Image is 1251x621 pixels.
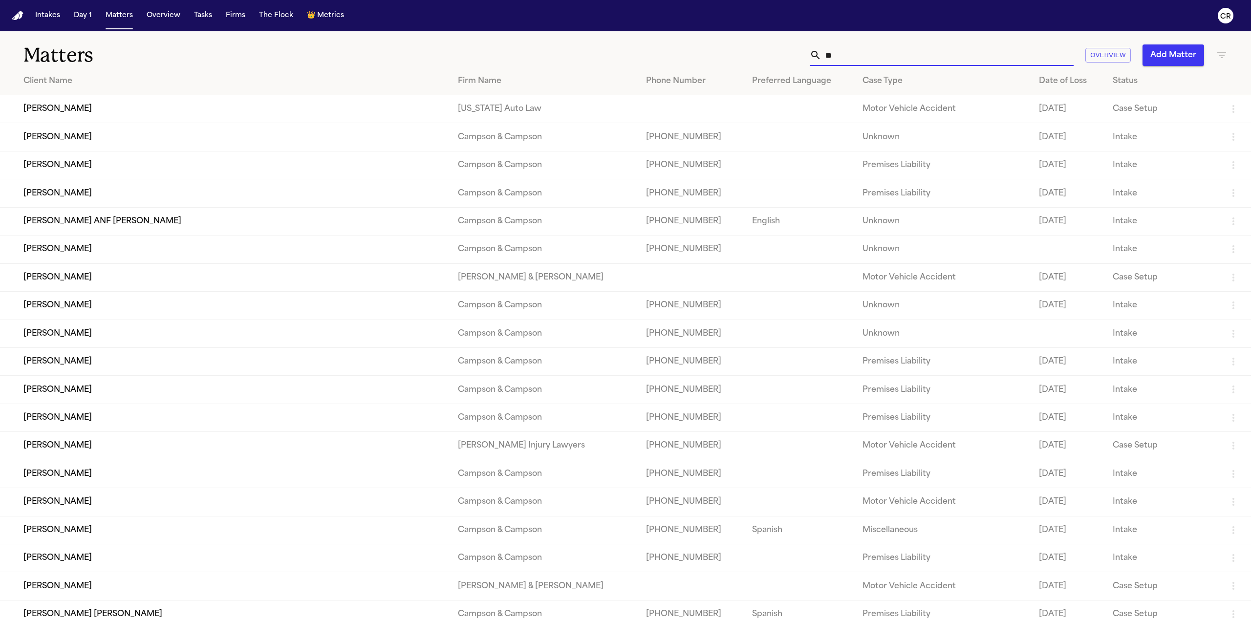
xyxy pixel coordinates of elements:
[1031,347,1105,375] td: [DATE]
[450,179,638,207] td: Campson & Campson
[855,376,1031,404] td: Premises Liability
[458,75,630,87] div: Firm Name
[1031,207,1105,235] td: [DATE]
[855,151,1031,179] td: Premises Liability
[855,292,1031,320] td: Unknown
[1105,572,1220,600] td: Case Setup
[855,404,1031,431] td: Premises Liability
[222,7,249,24] button: Firms
[1105,151,1220,179] td: Intake
[744,207,855,235] td: English
[102,7,137,24] button: Matters
[855,572,1031,600] td: Motor Vehicle Accident
[638,292,744,320] td: [PHONE_NUMBER]
[450,404,638,431] td: Campson & Campson
[450,488,638,516] td: Campson & Campson
[855,123,1031,151] td: Unknown
[638,460,744,488] td: [PHONE_NUMBER]
[143,7,184,24] a: Overview
[1143,44,1204,66] button: Add Matter
[450,123,638,151] td: Campson & Campson
[638,123,744,151] td: [PHONE_NUMBER]
[855,460,1031,488] td: Premises Liability
[1031,544,1105,572] td: [DATE]
[1105,123,1220,151] td: Intake
[1105,236,1220,263] td: Intake
[31,7,64,24] button: Intakes
[1113,75,1212,87] div: Status
[646,75,736,87] div: Phone Number
[1039,75,1098,87] div: Date of Loss
[1031,572,1105,600] td: [DATE]
[744,516,855,544] td: Spanish
[638,516,744,544] td: [PHONE_NUMBER]
[450,292,638,320] td: Campson & Campson
[1105,347,1220,375] td: Intake
[1031,263,1105,291] td: [DATE]
[1031,179,1105,207] td: [DATE]
[1105,263,1220,291] td: Case Setup
[855,95,1031,123] td: Motor Vehicle Accident
[1105,320,1220,347] td: Intake
[450,236,638,263] td: Campson & Campson
[638,320,744,347] td: [PHONE_NUMBER]
[1105,179,1220,207] td: Intake
[1031,151,1105,179] td: [DATE]
[12,11,23,21] img: Finch Logo
[1105,516,1220,544] td: Intake
[1031,292,1105,320] td: [DATE]
[638,404,744,431] td: [PHONE_NUMBER]
[855,516,1031,544] td: Miscellaneous
[450,151,638,179] td: Campson & Campson
[855,347,1031,375] td: Premises Liability
[752,75,847,87] div: Preferred Language
[255,7,297,24] button: The Flock
[12,11,23,21] a: Home
[1105,404,1220,431] td: Intake
[1105,207,1220,235] td: Intake
[450,432,638,460] td: [PERSON_NAME] Injury Lawyers
[638,179,744,207] td: [PHONE_NUMBER]
[1031,376,1105,404] td: [DATE]
[855,207,1031,235] td: Unknown
[450,207,638,235] td: Campson & Campson
[70,7,96,24] button: Day 1
[1105,95,1220,123] td: Case Setup
[450,320,638,347] td: Campson & Campson
[1105,376,1220,404] td: Intake
[450,516,638,544] td: Campson & Campson
[1105,544,1220,572] td: Intake
[638,432,744,460] td: [PHONE_NUMBER]
[450,572,638,600] td: [PERSON_NAME] & [PERSON_NAME]
[23,43,388,67] h1: Matters
[855,179,1031,207] td: Premises Liability
[450,460,638,488] td: Campson & Campson
[855,432,1031,460] td: Motor Vehicle Accident
[1031,123,1105,151] td: [DATE]
[1085,48,1131,63] button: Overview
[638,207,744,235] td: [PHONE_NUMBER]
[855,236,1031,263] td: Unknown
[638,236,744,263] td: [PHONE_NUMBER]
[638,347,744,375] td: [PHONE_NUMBER]
[1031,488,1105,516] td: [DATE]
[450,95,638,123] td: [US_STATE] Auto Law
[303,7,348,24] button: crownMetrics
[1031,432,1105,460] td: [DATE]
[450,376,638,404] td: Campson & Campson
[855,263,1031,291] td: Motor Vehicle Accident
[855,544,1031,572] td: Premises Liability
[855,320,1031,347] td: Unknown
[1031,95,1105,123] td: [DATE]
[1105,488,1220,516] td: Intake
[1105,432,1220,460] td: Case Setup
[1031,516,1105,544] td: [DATE]
[23,75,442,87] div: Client Name
[190,7,216,24] button: Tasks
[450,347,638,375] td: Campson & Campson
[1031,460,1105,488] td: [DATE]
